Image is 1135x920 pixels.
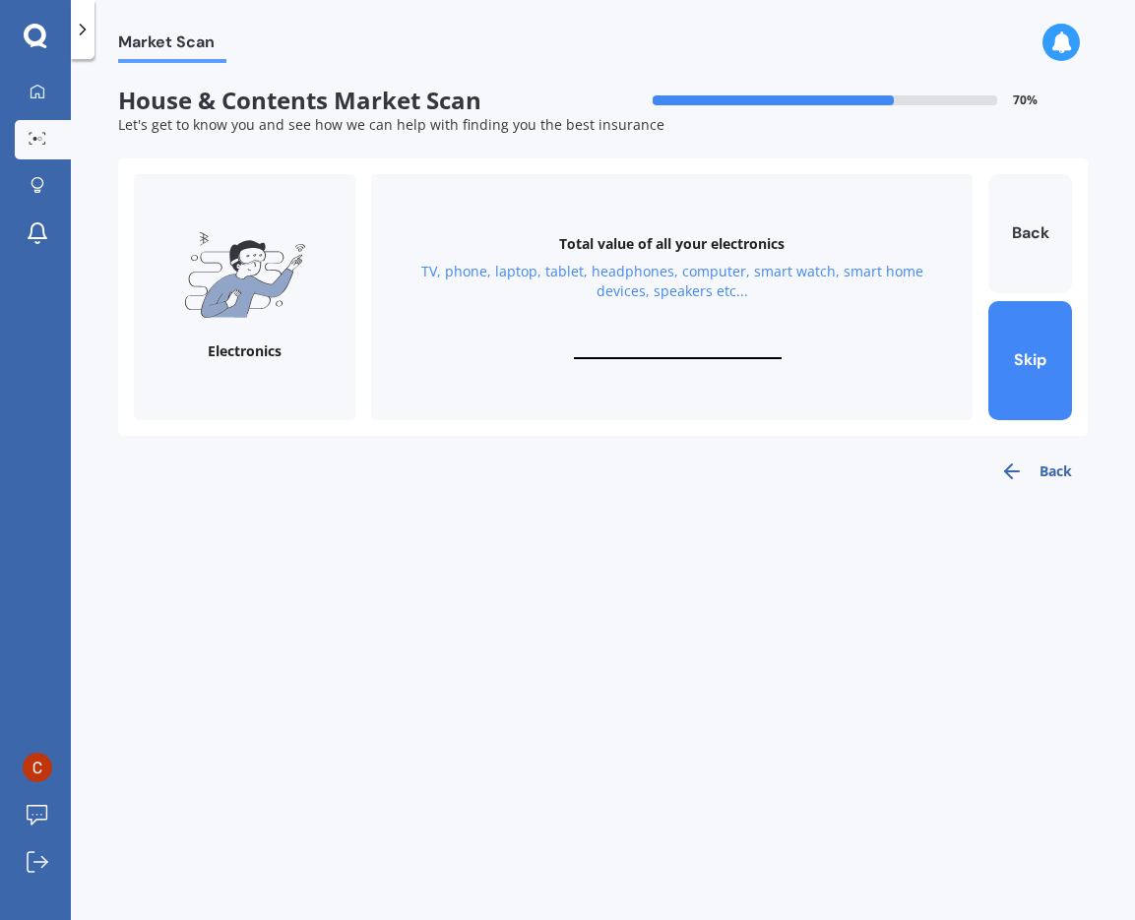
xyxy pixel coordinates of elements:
[984,452,1088,491] button: Back
[208,341,282,361] div: Electronics
[118,32,226,59] span: Market Scan
[395,262,949,301] div: TV, phone, laptop, tablet, headphones, computer, smart watch, smart home devices, speakers etc...
[988,174,1072,293] button: Back
[1013,93,1038,107] span: 70 %
[118,115,664,134] span: Let's get to know you and see how we can help with finding you the best insurance
[118,87,603,115] span: House & Contents Market Scan
[988,301,1072,420] button: Skip
[23,753,52,782] img: ACg8ocILY2IFtLTz7FsY-kDRtnii37mt_ZcyTDk3m7p2Rn1c4ZB-3UWq=s96-c
[184,232,306,318] img: Electronics
[559,234,785,254] div: Total value of all your electronics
